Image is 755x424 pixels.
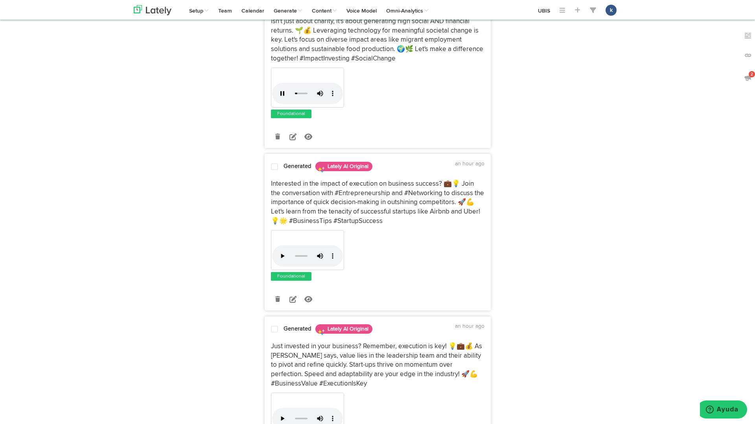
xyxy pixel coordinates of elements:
[744,51,752,59] img: links_off.svg
[272,231,343,267] video: Your browser does not support HTML5 video.
[315,162,372,171] span: Lately AI Original
[317,328,325,336] img: sparkles.png
[134,5,171,15] img: logo_lately_bg_light.svg
[606,5,617,16] button: k
[455,323,484,329] time: an hour ago
[276,272,307,280] a: Foundational
[744,32,752,40] img: keywords_off.svg
[315,324,372,334] span: Lately AI Original
[317,166,325,174] img: sparkles.png
[284,163,311,169] strong: Generated
[284,326,311,332] strong: Generated
[271,179,484,226] p: Interested in the impact of execution on business success? 💼💡 Join the conversation with #Entrepr...
[744,74,752,82] img: announcements_off.svg
[455,161,484,166] time: an hour ago
[271,7,484,64] p: Excited to share the evolution of impact investing! 💼💡 Impact investing isn't just about charity,...
[700,400,747,420] iframe: Abre un widget desde donde se puede obtener más información
[271,342,484,389] p: Just invested in your business? Remember, execution is key! 💡💼💰 As [PERSON_NAME] says, value lies...
[749,71,755,77] span: 2
[276,110,307,118] a: Foundational
[272,69,343,104] video: Your browser does not support HTML5 video.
